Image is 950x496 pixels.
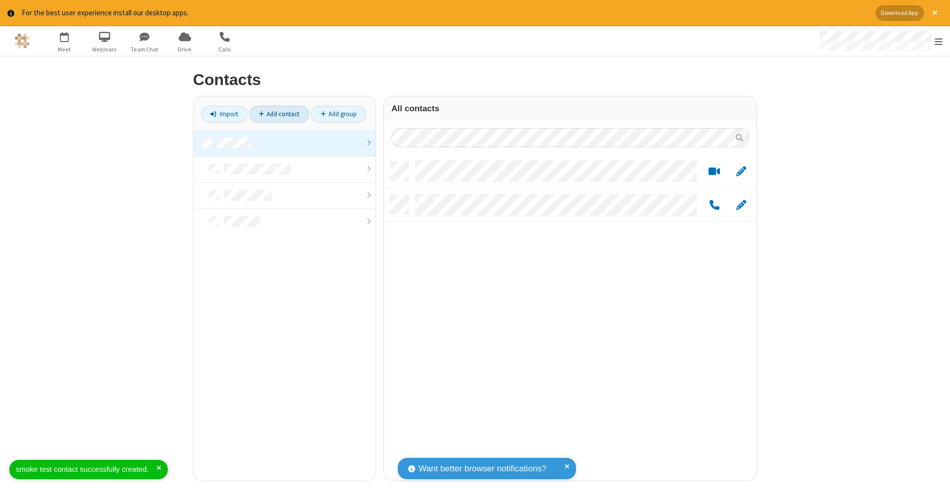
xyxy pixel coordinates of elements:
[46,45,83,54] span: Meet
[876,5,924,21] button: Download App
[15,34,30,48] img: QA Selenium DO NOT DELETE OR CHANGE
[705,165,724,178] button: Start a video meeting
[810,26,950,56] div: Open menu
[166,45,203,54] span: Drive
[927,5,943,21] button: Close alert
[16,464,156,475] div: smoke test contact successfully created.
[384,155,757,482] div: grid
[86,45,123,54] span: Webinars
[419,462,546,475] span: Want better browser notifications?
[391,104,749,113] h3: All contacts
[201,106,247,123] a: Import
[22,7,868,19] div: For the best user experience install our desktop apps.
[705,199,724,211] button: Call by phone
[126,45,163,54] span: Team Chat
[249,106,309,123] a: Add contact
[731,165,751,178] button: Edit
[311,106,366,123] a: Add group
[731,199,751,211] button: Edit
[193,71,757,89] h2: Contacts
[206,45,243,54] span: Calls
[3,26,41,56] button: Logo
